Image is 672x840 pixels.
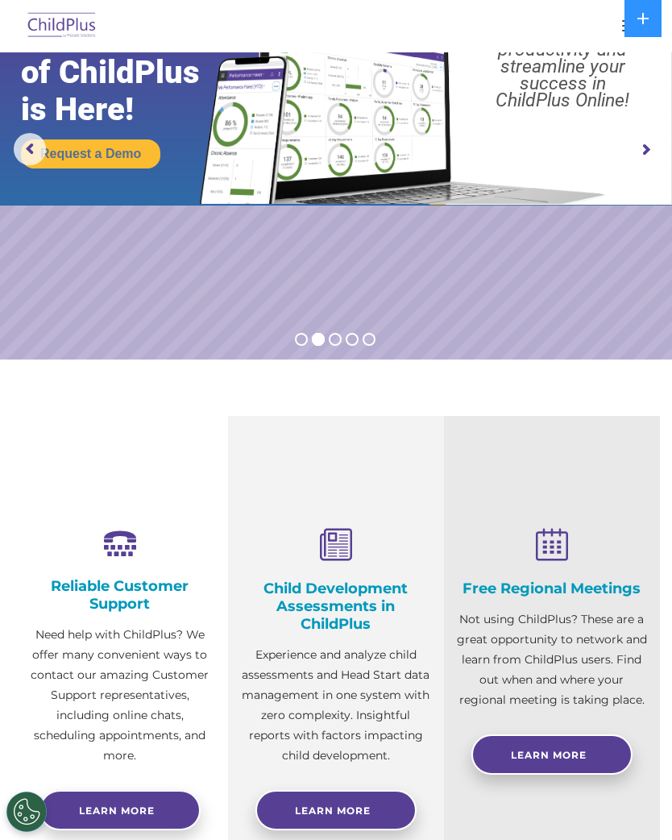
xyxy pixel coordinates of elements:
[24,577,216,613] h4: Reliable Customer Support
[400,666,672,840] iframe: Chat Widget
[24,7,100,45] img: ChildPlus by Procare Solutions
[255,790,417,830] a: Learn More
[456,580,648,597] h4: Free Regional Meetings
[463,24,662,109] rs-layer: Boost your productivity and streamline your success in ChildPlus Online!
[456,609,648,710] p: Not using ChildPlus? These are a great opportunity to network and learn from ChildPlus users. Fin...
[21,17,235,128] rs-layer: The Future of ChildPlus is Here!
[79,805,155,817] span: Learn more
[240,580,432,633] h4: Child Development Assessments in ChildPlus
[24,625,216,766] p: Need help with ChildPlus? We offer many convenient ways to contact our amazing Customer Support r...
[6,792,47,832] button: Cookies Settings
[21,139,160,168] a: Request a Demo
[295,805,371,817] span: Learn More
[39,790,201,830] a: Learn more
[240,645,432,766] p: Experience and analyze child assessments and Head Start data management in one system with zero c...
